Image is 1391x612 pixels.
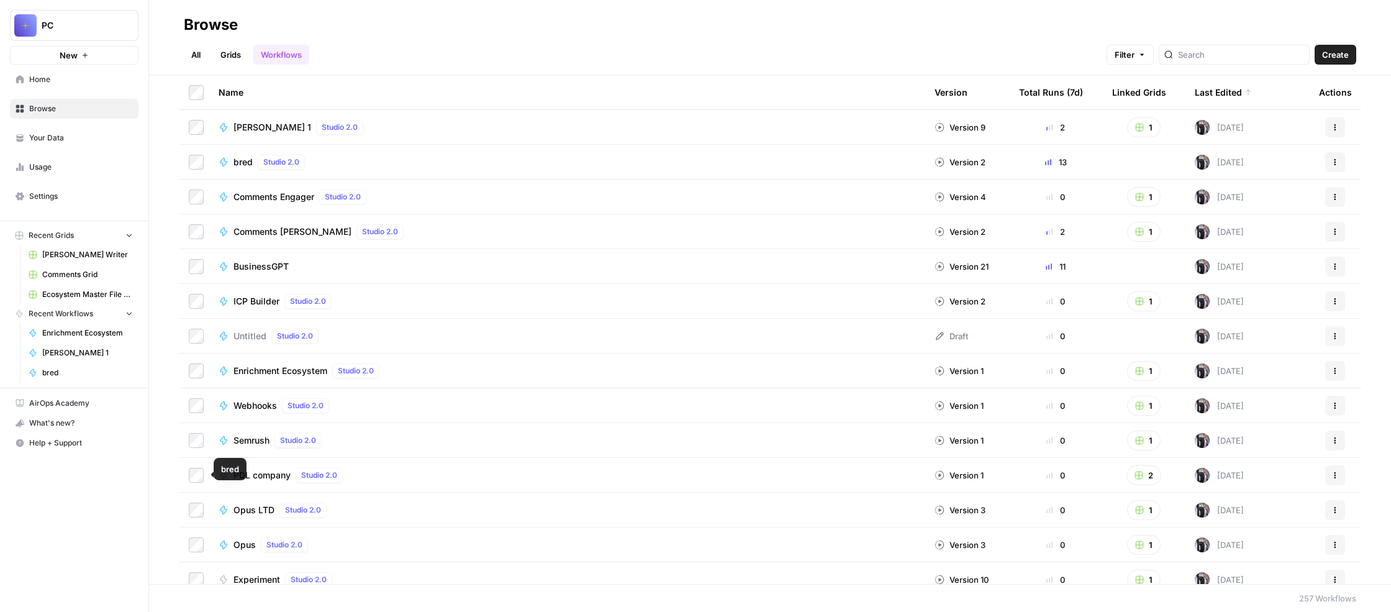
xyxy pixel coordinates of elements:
span: Semrush [233,434,270,447]
a: AirOps Academy [10,393,138,413]
span: PC [42,19,117,32]
a: Ecosystem Master File - SaaS.csv [23,285,138,304]
span: Studio 2.0 [290,296,326,307]
a: Your Data [10,128,138,148]
button: 1 [1127,570,1161,590]
span: BusinessGPT [233,260,289,273]
img: ixpjlalqi5ytqdwgfvwwoo9g627f [1195,294,1210,309]
a: Comments [PERSON_NAME]Studio 2.0 [219,224,915,239]
div: Version 3 [935,539,985,551]
button: Recent Grids [10,226,138,245]
span: bred [42,367,133,378]
button: Help + Support [10,433,138,453]
span: New [60,49,78,62]
a: Comments EngagerStudio 2.0 [219,190,915,204]
img: ixpjlalqi5ytqdwgfvwwoo9g627f [1195,190,1210,204]
input: Search [1178,48,1304,61]
div: [DATE] [1195,572,1244,587]
a: [PERSON_NAME] Writer [23,245,138,265]
span: Your Data [29,132,133,144]
a: BusinessGPT [219,260,915,273]
div: 0 [1019,330,1092,342]
div: 0 [1019,295,1092,308]
a: [PERSON_NAME] 1Studio 2.0 [219,120,915,135]
div: Draft [935,330,968,342]
div: 13 [1019,156,1092,168]
a: Workflows [253,45,309,65]
span: Enrichment Ecosystem [42,327,133,339]
div: Version 1 [935,434,984,447]
img: ixpjlalqi5ytqdwgfvwwoo9g627f [1195,572,1210,587]
div: [DATE] [1195,190,1244,204]
img: ixpjlalqi5ytqdwgfvwwoo9g627f [1195,433,1210,448]
span: [PERSON_NAME] Writer [42,249,133,260]
div: 0 [1019,504,1092,516]
span: Comments Engager [233,191,314,203]
div: Total Runs (7d) [1019,75,1083,109]
div: Version 1 [935,400,984,412]
a: All [184,45,208,65]
div: 0 [1019,365,1092,377]
button: New [10,46,138,65]
span: Studio 2.0 [285,505,321,516]
div: 257 Workflows [1299,592,1356,605]
span: Filter [1115,48,1135,61]
a: [PERSON_NAME] 1 [23,343,138,363]
div: Version 21 [935,260,989,273]
img: ixpjlalqi5ytqdwgfvwwoo9g627f [1195,120,1210,135]
div: [DATE] [1195,468,1244,483]
div: Version 1 [935,469,984,482]
span: ICP Builder [233,295,279,308]
button: 1 [1127,431,1161,450]
span: Studio 2.0 [301,470,337,481]
a: Opus LTDStudio 2.0 [219,503,915,518]
div: 0 [1019,539,1092,551]
span: [PERSON_NAME] 1 [42,347,133,359]
button: 1 [1127,222,1161,242]
a: Comments Grid [23,265,138,285]
span: [PERSON_NAME] 1 [233,121,311,134]
button: Filter [1107,45,1154,65]
div: [DATE] [1195,363,1244,378]
span: Recent Grids [29,230,74,241]
div: 0 [1019,400,1092,412]
span: Ecosystem Master File - SaaS.csv [42,289,133,300]
button: 1 [1127,396,1161,416]
img: ixpjlalqi5ytqdwgfvwwoo9g627f [1195,468,1210,483]
div: Version 2 [935,156,985,168]
div: 0 [1019,434,1092,447]
img: ixpjlalqi5ytqdwgfvwwoo9g627f [1195,259,1210,274]
div: [DATE] [1195,294,1244,309]
img: ixpjlalqi5ytqdwgfvwwoo9g627f [1195,537,1210,552]
div: Version [935,75,967,109]
span: Studio 2.0 [263,157,299,168]
div: [DATE] [1195,259,1244,274]
button: Workspace: PC [10,10,138,41]
a: OpusStudio 2.0 [219,537,915,552]
a: Home [10,70,138,89]
img: ixpjlalqi5ytqdwgfvwwoo9g627f [1195,155,1210,170]
div: 0 [1019,191,1092,203]
img: ixpjlalqi5ytqdwgfvwwoo9g627f [1195,329,1210,344]
span: Studio 2.0 [280,435,316,446]
span: Comments [PERSON_NAME] [233,226,351,238]
span: Usage [29,162,133,173]
a: Enrichment EcosystemStudio 2.0 [219,363,915,378]
div: Version 10 [935,573,989,586]
button: 1 [1127,117,1161,137]
a: WebhooksStudio 2.0 [219,398,915,413]
div: [DATE] [1195,329,1244,344]
a: PDL companyStudio 2.0 [219,468,915,483]
a: bred [23,363,138,383]
button: 2 [1126,465,1161,485]
a: ExperimentStudio 2.0 [219,572,915,587]
span: Webhooks [233,400,277,412]
span: Settings [29,191,133,202]
div: [DATE] [1195,433,1244,448]
div: Linked Grids [1112,75,1166,109]
div: 2 [1019,121,1092,134]
button: 1 [1127,535,1161,555]
div: Version 4 [935,191,986,203]
span: Recent Workflows [29,308,93,319]
div: [DATE] [1195,120,1244,135]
